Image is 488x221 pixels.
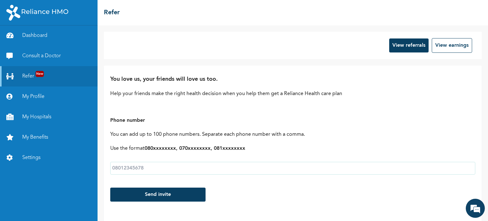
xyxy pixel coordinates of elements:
[110,90,475,98] p: Help your friends make the right health decision when you help them get a Reliance Health care plan
[110,117,475,124] h3: Phone number
[6,5,68,21] img: RelianceHMO's Logo
[110,131,475,138] p: You can add up to 100 phone numbers. Separate each phone number with a comma.
[432,38,472,53] button: View earnings
[145,146,245,151] b: 080xxxxxxxx, 070xxxxxxxx, 081xxxxxxxx
[110,75,475,84] h2: You love us, your friends will love us too.
[389,38,429,52] button: View referrals
[110,145,475,152] p: Use the format
[110,188,206,202] button: Send invite
[104,8,120,17] h2: Refer
[110,162,475,175] input: 08012345678
[36,71,44,77] span: New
